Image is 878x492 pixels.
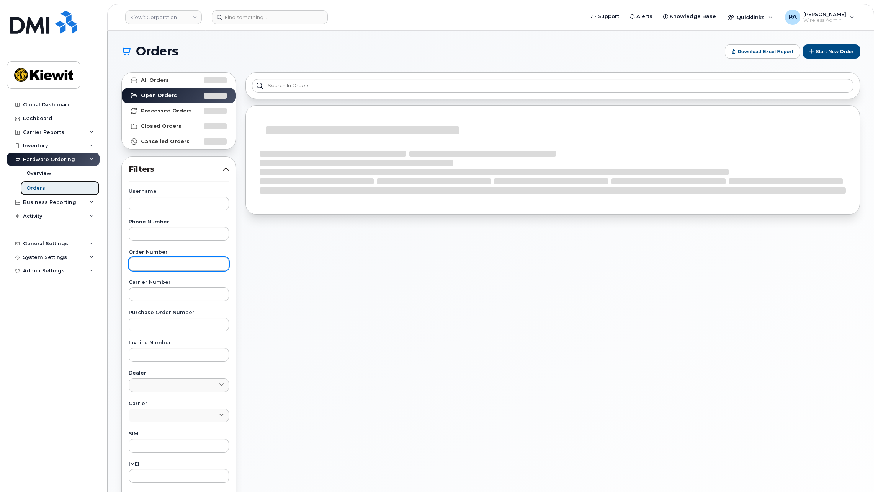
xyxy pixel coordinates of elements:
label: Invoice Number [129,340,229,345]
input: Search in orders [252,79,853,93]
strong: Cancelled Orders [141,138,190,145]
strong: Closed Orders [141,123,181,129]
label: Phone Number [129,220,229,225]
button: Download Excel Report [725,44,800,59]
a: Closed Orders [122,119,236,134]
label: Carrier [129,401,229,406]
label: Dealer [129,371,229,376]
label: Order Number [129,250,229,255]
label: Carrier Number [129,280,229,285]
span: Filters [129,164,223,175]
a: Open Orders [122,88,236,103]
strong: Processed Orders [141,108,192,114]
button: Start New Order [803,44,860,59]
label: Username [129,189,229,194]
strong: All Orders [141,77,169,83]
label: SIM [129,432,229,437]
a: Cancelled Orders [122,134,236,149]
a: All Orders [122,73,236,88]
span: Orders [136,46,178,57]
iframe: Messenger Launcher [845,459,872,486]
label: Purchase Order Number [129,310,229,315]
a: Processed Orders [122,103,236,119]
label: IMEI [129,462,229,467]
strong: Open Orders [141,93,177,99]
